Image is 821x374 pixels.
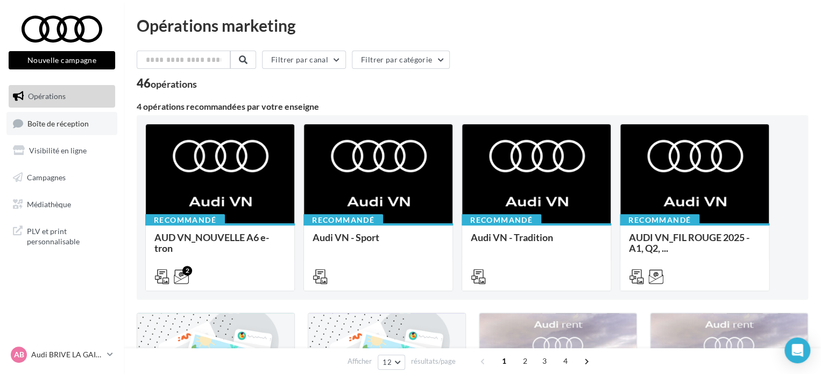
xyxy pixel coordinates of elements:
span: AUD VN_NOUVELLE A6 e-tron [154,231,269,254]
span: 2 [516,352,534,370]
div: Recommandé [620,214,699,226]
div: 4 opérations recommandées par votre enseigne [137,102,808,111]
div: Opérations marketing [137,17,808,33]
span: Visibilité en ligne [29,146,87,155]
span: 3 [536,352,553,370]
span: Boîte de réception [27,118,89,128]
button: Filtrer par catégorie [352,51,450,69]
div: Recommandé [303,214,383,226]
span: AUDI VN_FIL ROUGE 2025 - A1, Q2, ... [629,231,749,254]
span: Audi VN - Sport [313,231,379,243]
span: AB [14,349,24,360]
div: Recommandé [145,214,225,226]
a: AB Audi BRIVE LA GAILLARDE [9,344,115,365]
span: Audi VN - Tradition [471,231,553,243]
button: Nouvelle campagne [9,51,115,69]
div: Open Intercom Messenger [784,337,810,363]
a: Campagnes [6,166,117,189]
a: Visibilité en ligne [6,139,117,162]
span: Afficher [348,356,372,366]
button: 12 [378,355,405,370]
span: Campagnes [27,173,66,182]
a: Opérations [6,85,117,108]
span: 4 [557,352,574,370]
div: 46 [137,77,197,89]
a: Boîte de réception [6,112,117,135]
div: 2 [182,266,192,276]
div: Recommandé [462,214,541,226]
span: Opérations [28,91,66,101]
span: PLV et print personnalisable [27,224,111,247]
a: Médiathèque [6,193,117,216]
span: résultats/page [411,356,456,366]
span: 1 [496,352,513,370]
div: opérations [151,79,197,89]
span: Médiathèque [27,199,71,208]
button: Filtrer par canal [262,51,346,69]
span: 12 [383,358,392,366]
a: PLV et print personnalisable [6,220,117,251]
p: Audi BRIVE LA GAILLARDE [31,349,103,360]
